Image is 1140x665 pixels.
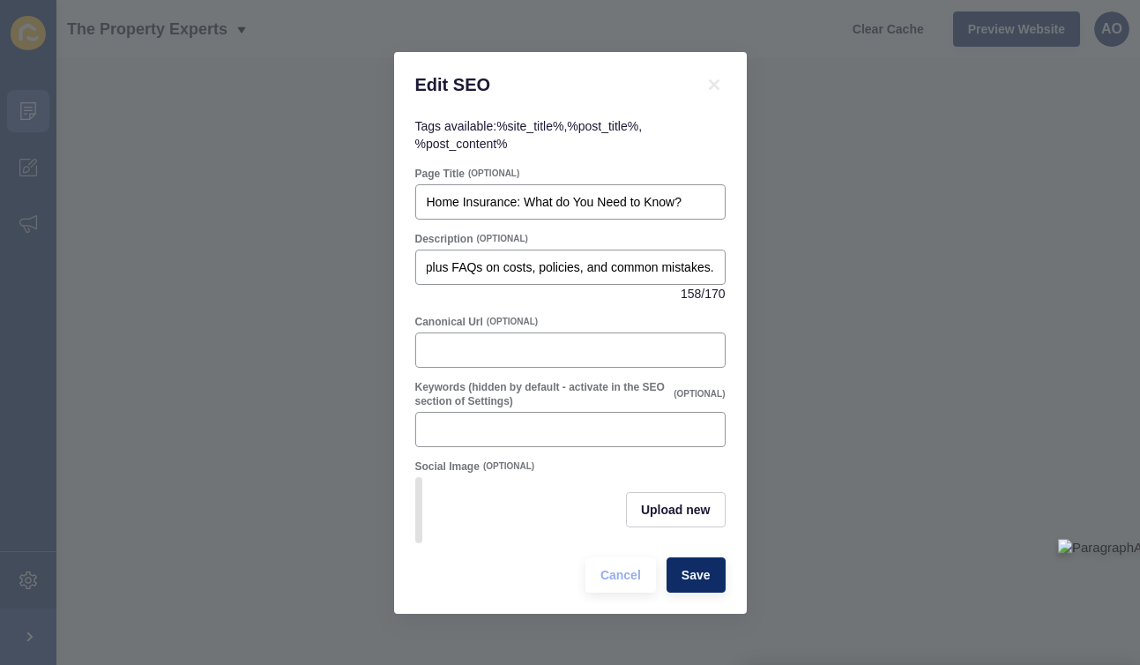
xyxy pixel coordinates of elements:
span: (OPTIONAL) [674,388,725,400]
code: %site_title% [496,119,563,133]
span: (OPTIONAL) [477,233,528,245]
span: Cancel [600,566,641,584]
span: (OPTIONAL) [483,460,534,473]
label: Canonical Url [415,315,483,329]
span: Upload new [641,501,711,519]
label: Page Title [415,167,465,181]
span: 158 [681,285,701,303]
label: Description [415,232,473,246]
button: Upload new [626,492,726,527]
h1: Edit SEO [415,73,682,96]
span: (OPTIONAL) [487,316,538,328]
span: Save [682,566,711,584]
code: %post_title% [567,119,638,133]
label: Social Image [415,460,480,474]
button: Save [667,557,726,593]
span: (OPTIONAL) [468,168,519,180]
code: %post_content% [415,137,508,151]
button: Cancel [585,557,656,593]
span: 170 [704,285,725,303]
span: Tags available: , , [415,119,643,151]
span: / [701,285,704,303]
label: Keywords (hidden by default - activate in the SEO section of Settings) [415,380,671,408]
